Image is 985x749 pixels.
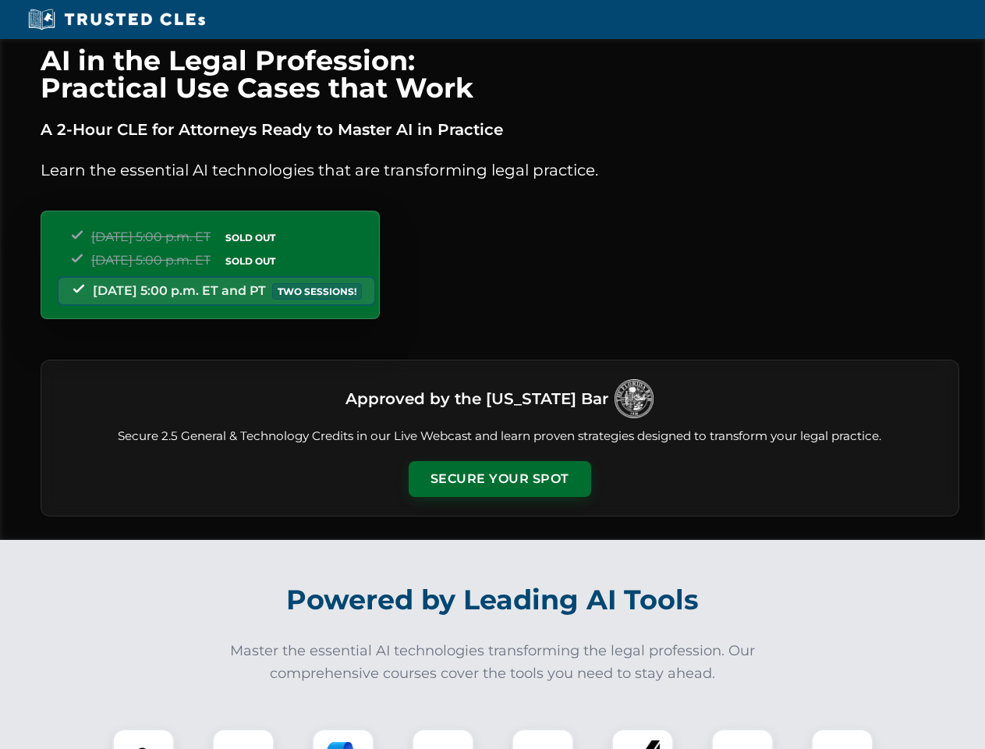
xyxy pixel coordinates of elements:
p: A 2-Hour CLE for Attorneys Ready to Master AI in Practice [41,117,959,142]
img: Logo [615,379,654,418]
p: Master the essential AI technologies transforming the legal profession. Our comprehensive courses... [220,640,766,685]
span: SOLD OUT [220,253,281,269]
span: [DATE] 5:00 p.m. ET [91,229,211,244]
span: SOLD OUT [220,229,281,246]
button: Secure Your Spot [409,461,591,497]
h2: Powered by Leading AI Tools [61,573,925,627]
img: Trusted CLEs [23,8,210,31]
h3: Approved by the [US_STATE] Bar [345,385,608,413]
h1: AI in the Legal Profession: Practical Use Cases that Work [41,47,959,101]
p: Learn the essential AI technologies that are transforming legal practice. [41,158,959,183]
span: [DATE] 5:00 p.m. ET [91,253,211,268]
p: Secure 2.5 General & Technology Credits in our Live Webcast and learn proven strategies designed ... [60,428,940,445]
